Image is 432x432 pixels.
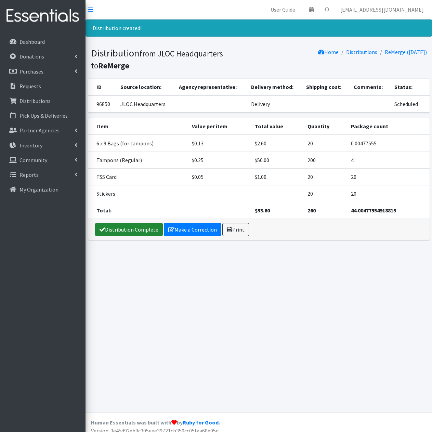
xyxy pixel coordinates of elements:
[88,152,188,169] td: Tampons (Regular)
[88,185,188,202] td: Stickers
[188,118,251,135] th: Value per item
[183,419,219,426] a: Ruby for Good
[307,207,316,214] strong: 260
[303,135,347,152] td: 20
[91,419,220,426] strong: Human Essentials was built with by .
[175,79,247,95] th: Agency representative:
[251,135,303,152] td: $2.60
[335,3,429,16] a: [EMAIL_ADDRESS][DOMAIN_NAME]
[188,152,251,169] td: $0.25
[3,168,83,182] a: Reports
[116,79,174,95] th: Source location:
[3,153,83,167] a: Community
[3,94,83,108] a: Distributions
[98,61,129,70] b: ReMerge
[95,223,163,236] a: Distribution Complete
[3,4,83,27] img: HumanEssentials
[222,223,249,236] a: Print
[19,38,45,45] p: Dashboard
[96,207,112,214] strong: Total:
[3,139,83,152] a: Inventory
[19,157,47,163] p: Community
[88,135,188,152] td: 6 x 9 Bags (for tampons)
[265,3,301,16] a: User Guide
[3,79,83,93] a: Requests
[3,183,83,196] a: My Organization
[19,97,51,104] p: Distributions
[347,152,430,169] td: 4
[303,169,347,185] td: 20
[188,169,251,185] td: $0.05
[346,49,377,55] a: Distributions
[3,123,83,137] a: Partner Agencies
[19,127,60,134] p: Partner Agencies
[255,207,270,214] strong: $53.60
[390,95,430,113] td: Scheduled
[3,50,83,63] a: Donations
[88,95,117,113] td: 96850
[347,118,430,135] th: Package count
[350,79,390,95] th: Comments:
[19,68,43,75] p: Purchases
[91,47,257,71] h1: Distribution
[303,118,347,135] th: Quantity
[19,112,68,119] p: Pick Ups & Deliveries
[303,152,347,169] td: 200
[86,19,432,37] div: Distribution created!
[247,95,302,113] td: Delivery
[3,65,83,78] a: Purchases
[116,95,174,113] td: JLOC Headquarters
[251,169,303,185] td: $1.00
[385,49,427,55] a: ReMerge ([DATE])
[3,109,83,122] a: Pick Ups & Deliveries
[91,49,223,70] small: from JLOC Headquarters to
[247,79,302,95] th: Delivery method:
[88,169,188,185] td: TSS Card
[347,185,430,202] td: 20
[251,152,303,169] td: $50.00
[88,118,188,135] th: Item
[164,223,221,236] a: Make a Correction
[19,142,42,149] p: Inventory
[251,118,303,135] th: Total value
[351,207,396,214] strong: 44.00477554918815
[347,135,430,152] td: 0.00477555
[302,79,350,95] th: Shipping cost:
[303,185,347,202] td: 20
[3,35,83,49] a: Dashboard
[19,83,41,90] p: Requests
[347,169,430,185] td: 20
[19,53,44,60] p: Donations
[318,49,339,55] a: Home
[188,135,251,152] td: $0.13
[19,171,39,178] p: Reports
[390,79,430,95] th: Status:
[19,186,58,193] p: My Organization
[88,79,117,95] th: ID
